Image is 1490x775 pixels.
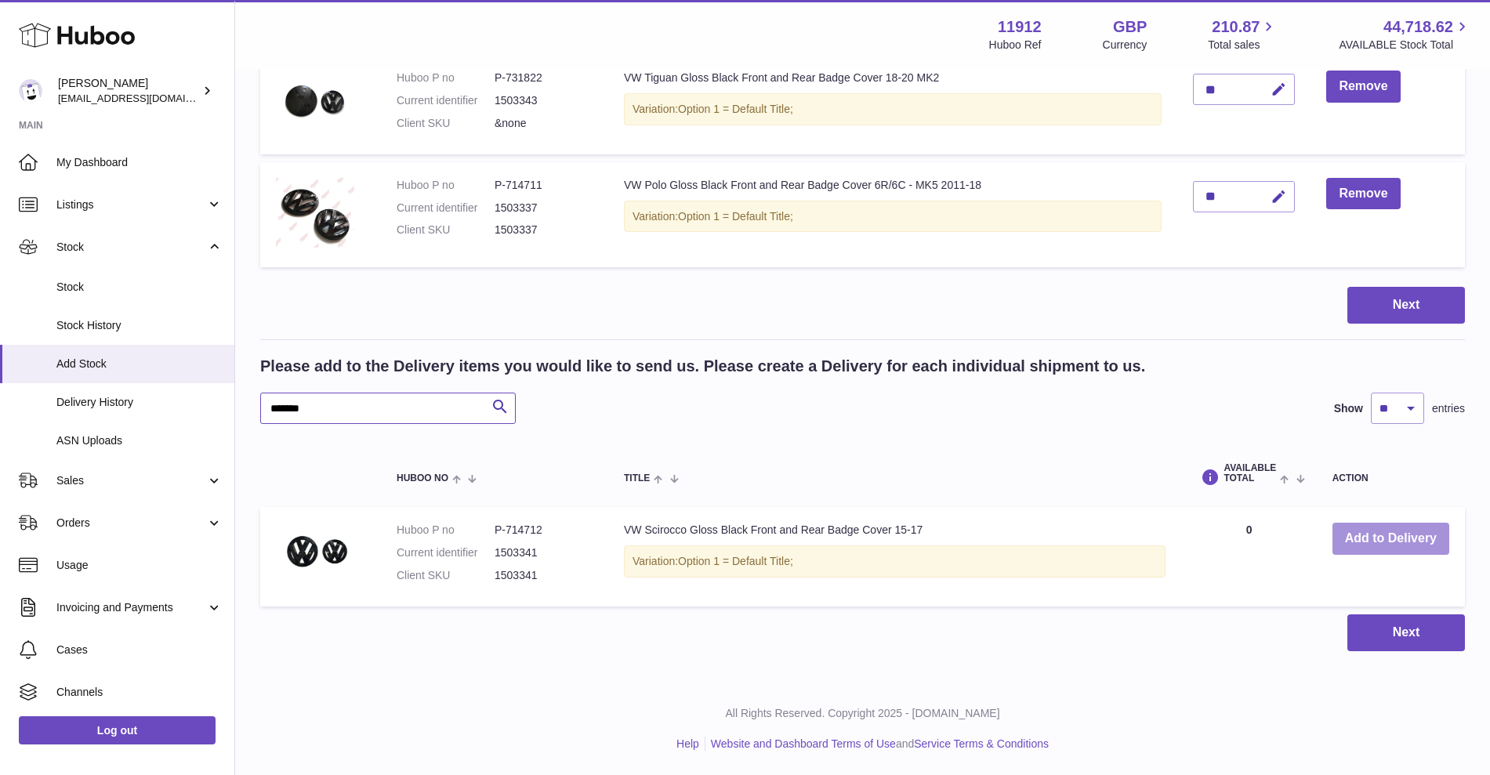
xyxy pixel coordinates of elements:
[624,201,1162,233] div: Variation:
[495,201,593,215] dd: 1503337
[56,357,223,371] span: Add Stock
[711,737,896,750] a: Website and Dashboard Terms of Use
[56,395,223,410] span: Delivery History
[678,210,793,223] span: Option 1 = Default Title;
[1181,507,1316,607] td: 0
[397,545,495,560] dt: Current identifier
[1224,463,1276,483] span: AVAILABLE Total
[1339,38,1471,53] span: AVAILABLE Stock Total
[495,93,593,108] dd: 1503343
[624,93,1162,125] div: Variation:
[495,178,593,193] dd: P-714711
[397,473,448,483] span: Huboo no
[56,600,206,615] span: Invoicing and Payments
[1383,16,1453,38] span: 44,718.62
[989,38,1042,53] div: Huboo Ref
[495,116,593,131] dd: &none
[624,473,650,483] span: Title
[56,473,206,488] span: Sales
[56,516,206,531] span: Orders
[397,201,495,215] dt: Current identifier
[495,523,593,538] dd: P-714712
[397,568,495,583] dt: Client SKU
[1326,178,1400,210] button: Remove
[1208,38,1278,53] span: Total sales
[1332,473,1449,483] div: Action
[397,93,495,108] dt: Current identifier
[56,280,223,295] span: Stock
[397,116,495,131] dt: Client SKU
[248,706,1477,721] p: All Rights Reserved. Copyright 2025 - [DOMAIN_NAME]
[397,178,495,193] dt: Huboo P no
[495,568,593,583] dd: 1503341
[56,433,223,448] span: ASN Uploads
[58,92,230,104] span: [EMAIL_ADDRESS][DOMAIN_NAME]
[608,507,1181,607] td: VW Scirocco Gloss Black Front and Rear Badge Cover 15-17
[914,737,1049,750] a: Service Terms & Conditions
[608,162,1177,268] td: VW Polo Gloss Black Front and Rear Badge Cover 6R/6C - MK5 2011-18
[1103,38,1147,53] div: Currency
[1326,71,1400,103] button: Remove
[1113,16,1147,38] strong: GBP
[678,103,793,115] span: Option 1 = Default Title;
[1347,614,1465,651] button: Next
[495,545,593,560] dd: 1503341
[19,79,42,103] img: info@carbonmyride.com
[56,643,223,657] span: Cases
[1212,16,1260,38] span: 210.87
[495,223,593,237] dd: 1503337
[19,716,216,744] a: Log out
[705,737,1049,751] li: and
[1334,401,1363,416] label: Show
[56,558,223,573] span: Usage
[397,223,495,237] dt: Client SKU
[276,523,354,581] img: VW Scirocco Gloss Black Front and Rear Badge Cover 15-17
[58,76,199,106] div: [PERSON_NAME]
[276,178,354,248] img: VW Polo Gloss Black Front and Rear Badge Cover 6R/6C - MK5 2011-18
[676,737,699,750] a: Help
[678,555,793,567] span: Option 1 = Default Title;
[397,71,495,85] dt: Huboo P no
[56,318,223,333] span: Stock History
[608,55,1177,154] td: VW Tiguan Gloss Black Front and Rear Badge Cover 18-20 MK2
[276,71,354,129] img: VW Tiguan Gloss Black Front and Rear Badge Cover 18-20 MK2
[495,71,593,85] dd: P-731822
[1332,523,1449,555] button: Add to Delivery
[56,197,206,212] span: Listings
[1339,16,1471,53] a: 44,718.62 AVAILABLE Stock Total
[397,523,495,538] dt: Huboo P no
[56,240,206,255] span: Stock
[1432,401,1465,416] span: entries
[1208,16,1278,53] a: 210.87 Total sales
[56,685,223,700] span: Channels
[56,155,223,170] span: My Dashboard
[624,545,1166,578] div: Variation:
[1347,287,1465,324] button: Next
[998,16,1042,38] strong: 11912
[260,356,1145,377] h2: Please add to the Delivery items you would like to send us. Please create a Delivery for each ind...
